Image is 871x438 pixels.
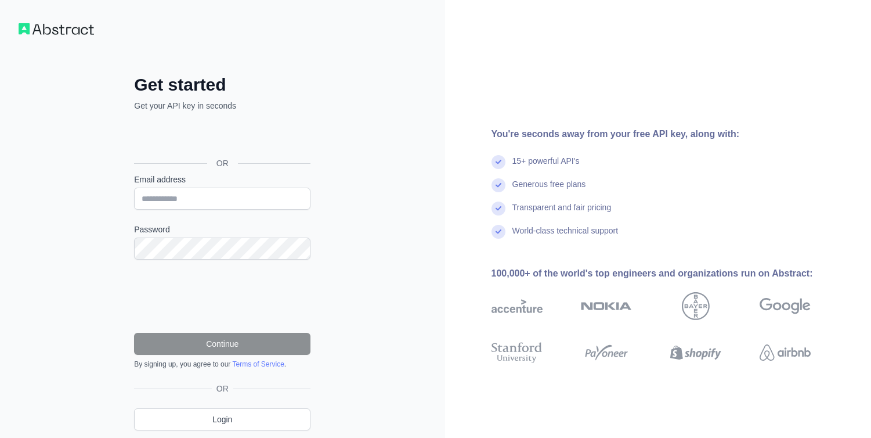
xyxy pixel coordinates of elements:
[512,155,580,178] div: 15+ powerful API's
[512,202,612,225] div: Transparent and fair pricing
[19,23,94,35] img: Workflow
[760,340,811,365] img: airbnb
[134,360,310,369] div: By signing up, you agree to our .
[134,333,310,355] button: Continue
[682,292,710,320] img: bayer
[512,178,586,202] div: Generous free plans
[212,383,233,394] span: OR
[134,174,310,185] label: Email address
[581,340,632,365] img: payoneer
[134,100,310,112] p: Get your API key in seconds
[134,274,310,319] iframe: reCAPTCHA
[760,292,811,320] img: google
[207,157,238,169] span: OR
[232,360,284,368] a: Terms of Service
[134,74,310,95] h2: Get started
[491,178,505,192] img: check mark
[581,292,632,320] img: nokia
[512,225,619,248] div: World-class technical support
[491,340,543,365] img: stanford university
[670,340,721,365] img: shopify
[128,124,314,150] iframe: Sign in with Google Button
[491,155,505,169] img: check mark
[491,267,848,281] div: 100,000+ of the world's top engineers and organizations run on Abstract:
[134,408,310,430] a: Login
[491,225,505,239] img: check mark
[491,127,848,141] div: You're seconds away from your free API key, along with:
[491,202,505,216] img: check mark
[134,224,310,235] label: Password
[491,292,543,320] img: accenture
